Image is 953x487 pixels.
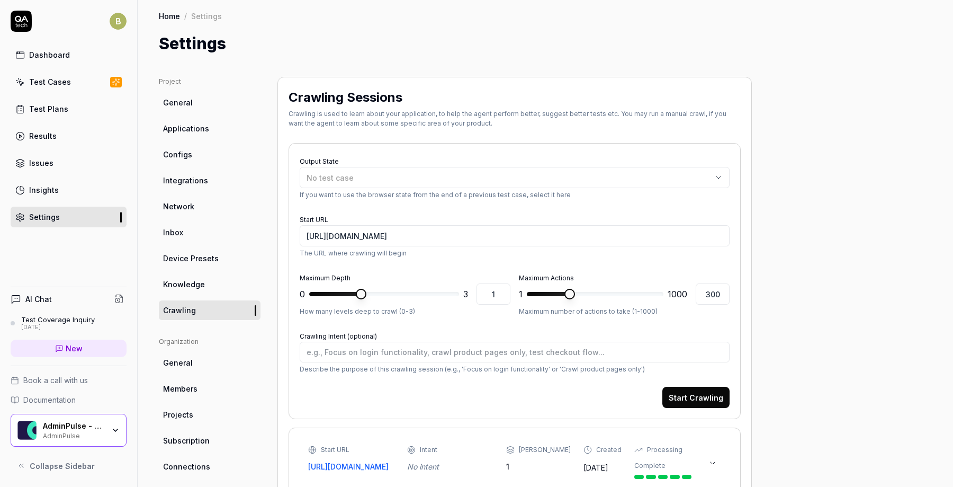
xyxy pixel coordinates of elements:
[11,414,127,447] button: AdminPulse - 0475.384.429 LogoAdminPulse - 0475.384.429AdminPulse
[668,288,687,300] span: 1000
[289,109,741,128] div: Crawling is used to learn about your application, to help the agent perform better, suggest bette...
[163,305,196,316] span: Crawling
[163,201,194,212] span: Network
[159,300,260,320] a: Crawling
[159,353,260,373] a: General
[159,77,260,86] div: Project
[159,32,226,56] h1: Settings
[110,11,127,32] button: B
[11,126,127,146] a: Results
[43,421,104,431] div: AdminPulse - 0475.384.429
[163,253,219,264] span: Device Presets
[29,184,59,196] div: Insights
[519,274,574,282] label: Maximum Actions
[163,357,193,368] span: General
[11,72,127,92] a: Test Cases
[159,457,260,476] a: Connections
[159,275,260,294] a: Knowledge
[163,123,209,134] span: Applications
[300,249,730,258] p: The URL where crawling will begin
[159,93,260,112] a: General
[23,394,76,405] span: Documentation
[191,11,222,21] div: Settings
[519,288,523,300] span: 1
[163,383,197,394] span: Members
[583,463,608,472] time: [DATE]
[29,211,60,223] div: Settings
[11,455,127,476] button: Collapse Sidebar
[43,431,104,439] div: AdminPulse
[159,171,260,190] a: Integrations
[300,307,510,316] p: How many levels deep to crawl (0-3)
[300,190,730,200] p: If you want to use the browser state from the end of a previous test case, select it here
[159,145,260,164] a: Configs
[11,315,127,331] a: Test Coverage Inquiry[DATE]
[647,445,682,455] div: Processing
[163,409,193,420] span: Projects
[110,13,127,30] span: B
[21,324,95,331] div: [DATE]
[420,445,437,455] div: Intent
[300,332,377,340] label: Crawling Intent (optional)
[506,461,571,472] div: 1
[30,461,95,472] span: Collapse Sidebar
[66,343,83,354] span: New
[634,461,666,471] div: Complete
[11,180,127,200] a: Insights
[25,294,52,305] h4: AI Chat
[307,173,354,182] span: No test case
[519,445,571,455] div: [PERSON_NAME]
[159,337,260,347] div: Organization
[29,76,71,87] div: Test Cases
[163,175,208,186] span: Integrations
[163,461,210,472] span: Connections
[11,394,127,405] a: Documentation
[159,223,260,242] a: Inbox
[159,405,260,424] a: Projects
[11,340,127,357] a: New
[11,99,127,119] a: Test Plans
[463,288,468,300] span: 3
[300,216,328,224] label: Start URL
[11,45,127,65] a: Dashboard
[596,445,622,455] div: Created
[308,461,394,472] a: [URL][DOMAIN_NAME]
[300,225,730,246] input: https://acc.adminpulse.be/
[321,445,349,455] div: Start URL
[184,11,187,21] div: /
[159,11,180,21] a: Home
[662,387,730,408] button: Start Crawling
[163,149,192,160] span: Configs
[300,365,730,374] p: Describe the purpose of this crawling session (e.g., 'Focus on login functionality' or 'Crawl pro...
[163,227,183,238] span: Inbox
[29,130,57,141] div: Results
[300,288,305,300] span: 0
[11,153,127,173] a: Issues
[159,119,260,138] a: Applications
[11,207,127,227] a: Settings
[29,49,70,60] div: Dashboard
[163,435,210,446] span: Subscription
[29,103,68,114] div: Test Plans
[289,88,402,107] h2: Crawling Sessions
[159,249,260,268] a: Device Presets
[29,157,53,169] div: Issues
[300,157,339,165] label: Output State
[17,421,37,440] img: AdminPulse - 0475.384.429 Logo
[159,431,260,450] a: Subscription
[23,375,88,386] span: Book a call with us
[11,375,127,386] a: Book a call with us
[159,197,260,216] a: Network
[519,307,730,316] p: Maximum number of actions to take (1-1000)
[300,167,730,188] button: No test case
[159,379,260,399] a: Members
[163,279,205,290] span: Knowledge
[21,315,95,324] div: Test Coverage Inquiry
[163,97,193,108] span: General
[407,461,493,472] div: No intent
[300,274,350,282] label: Maximum Depth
